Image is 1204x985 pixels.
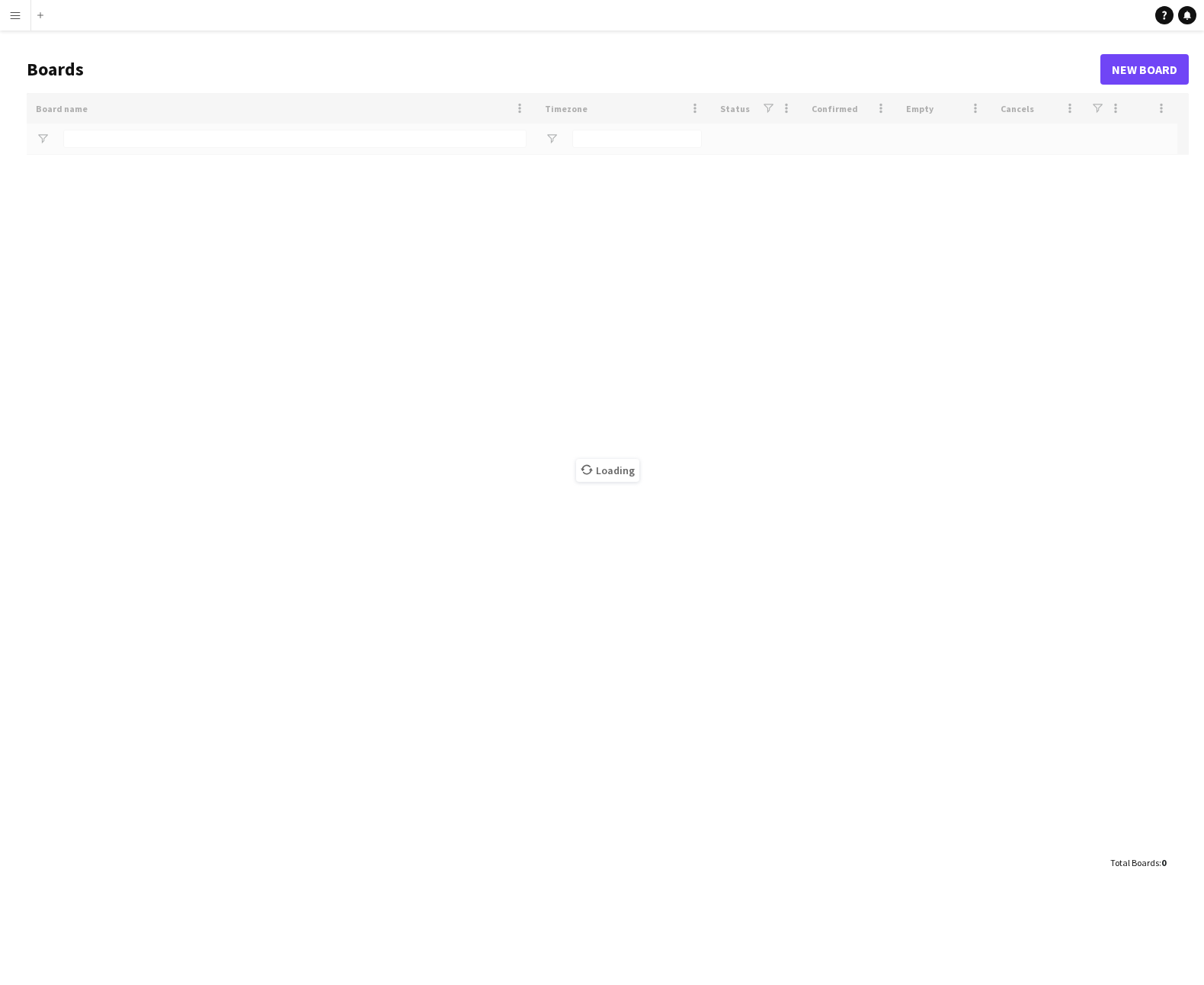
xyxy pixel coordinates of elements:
[27,58,1100,81] h1: Boards
[576,459,639,482] span: Loading
[1100,54,1189,85] a: New Board
[1110,848,1166,878] div: :
[1110,857,1159,868] span: Total Boards
[1161,857,1166,868] span: 0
